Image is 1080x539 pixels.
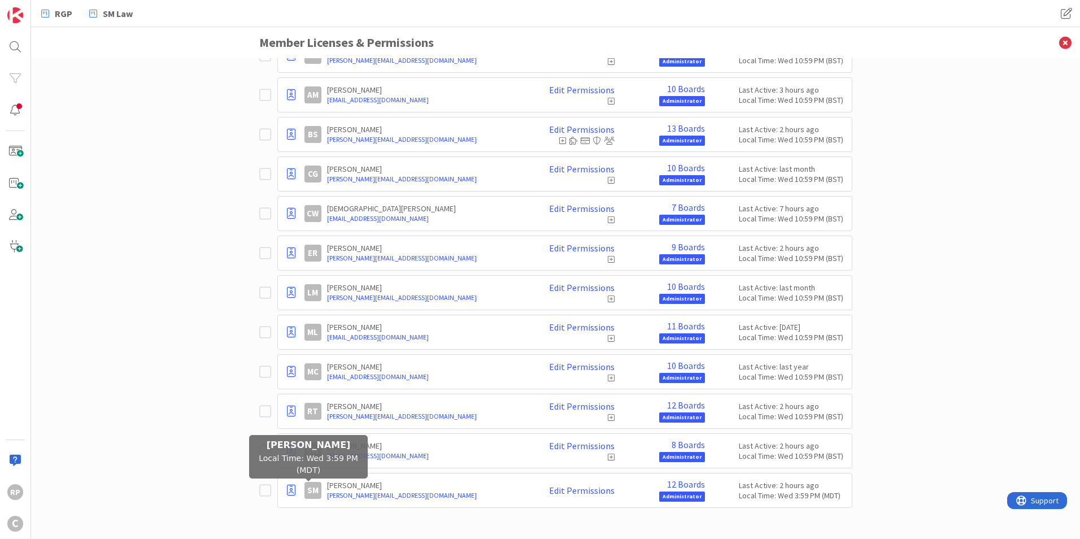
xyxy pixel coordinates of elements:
[739,451,846,461] div: Local Time: Wed 10:59 PM (BST)
[659,254,705,264] span: Administrator
[549,322,615,332] a: Edit Permissions
[739,134,846,145] div: Local Time: Wed 10:59 PM (BST)
[739,362,846,372] div: Last Active: last year
[327,243,524,253] p: [PERSON_NAME]
[249,435,368,479] div: Local Time: Wed 3:59 PM (MDT)
[549,85,615,95] a: Edit Permissions
[667,163,705,173] a: 10 Boards
[327,411,524,421] a: [PERSON_NAME][EMAIL_ADDRESS][DOMAIN_NAME]
[549,203,615,214] a: Edit Permissions
[659,294,705,304] span: Administrator
[7,484,23,500] div: RP
[304,482,321,499] div: SM
[304,324,321,341] div: ML
[327,480,524,490] p: [PERSON_NAME]
[739,372,846,382] div: Local Time: Wed 10:59 PM (BST)
[659,373,705,383] span: Administrator
[672,242,705,252] a: 9 Boards
[24,2,51,15] span: Support
[327,362,524,372] p: [PERSON_NAME]
[549,401,615,411] a: Edit Permissions
[659,56,705,67] span: Administrator
[304,86,321,103] div: AM
[327,55,524,66] a: [PERSON_NAME][EMAIL_ADDRESS][DOMAIN_NAME]
[739,174,846,184] div: Local Time: Wed 10:59 PM (BST)
[739,282,846,293] div: Last Active: last month
[667,123,705,133] a: 13 Boards
[659,412,705,423] span: Administrator
[7,7,23,23] img: Visit kanbanzone.com
[739,322,846,332] div: Last Active: [DATE]
[667,84,705,94] a: 10 Boards
[739,85,846,95] div: Last Active: 3 hours ago
[667,281,705,292] a: 10 Boards
[659,136,705,146] span: Administrator
[667,400,705,410] a: 12 Boards
[549,164,615,174] a: Edit Permissions
[327,174,524,184] a: [PERSON_NAME][EMAIL_ADDRESS][DOMAIN_NAME]
[327,401,524,411] p: [PERSON_NAME]
[55,7,72,20] span: RGP
[659,452,705,462] span: Administrator
[549,441,615,451] a: Edit Permissions
[327,322,524,332] p: [PERSON_NAME]
[739,441,846,451] div: Last Active: 2 hours ago
[739,480,846,490] div: Last Active: 2 hours ago
[327,332,524,342] a: [EMAIL_ADDRESS][DOMAIN_NAME]
[739,124,846,134] div: Last Active: 2 hours ago
[254,440,363,450] h5: [PERSON_NAME]
[327,203,524,214] p: [DEMOGRAPHIC_DATA][PERSON_NAME]
[549,362,615,372] a: Edit Permissions
[739,490,846,501] div: Local Time: Wed 3:59 PM (MDT)
[739,203,846,214] div: Last Active: 7 hours ago
[304,403,321,420] div: RT
[103,7,133,20] span: SM Law
[327,134,524,145] a: [PERSON_NAME][EMAIL_ADDRESS][DOMAIN_NAME]
[304,166,321,182] div: CG
[739,332,846,342] div: Local Time: Wed 10:59 PM (BST)
[327,282,524,293] p: [PERSON_NAME]
[34,3,79,24] a: RGP
[739,214,846,224] div: Local Time: Wed 10:59 PM (BST)
[739,95,846,105] div: Local Time: Wed 10:59 PM (BST)
[259,27,852,58] h3: Member Licenses & Permissions
[304,245,321,262] div: ER
[327,214,524,224] a: [EMAIL_ADDRESS][DOMAIN_NAME]
[739,293,846,303] div: Local Time: Wed 10:59 PM (BST)
[327,164,524,174] p: [PERSON_NAME]
[672,440,705,450] a: 8 Boards
[327,293,524,303] a: [PERSON_NAME][EMAIL_ADDRESS][DOMAIN_NAME]
[667,479,705,489] a: 12 Boards
[659,215,705,225] span: Administrator
[327,95,524,105] a: [EMAIL_ADDRESS][DOMAIN_NAME]
[739,55,846,66] div: Local Time: Wed 10:59 PM (BST)
[327,124,524,134] p: [PERSON_NAME]
[659,333,705,344] span: Administrator
[739,411,846,421] div: Local Time: Wed 10:59 PM (BST)
[304,205,321,222] div: CW
[327,372,524,382] a: [EMAIL_ADDRESS][DOMAIN_NAME]
[549,485,615,495] a: Edit Permissions
[667,360,705,371] a: 10 Boards
[549,124,615,134] a: Edit Permissions
[327,441,524,451] p: [PERSON_NAME]
[304,363,321,380] div: MC
[549,282,615,293] a: Edit Permissions
[327,253,524,263] a: [PERSON_NAME][EMAIL_ADDRESS][DOMAIN_NAME]
[739,243,846,253] div: Last Active: 2 hours ago
[739,164,846,174] div: Last Active: last month
[304,126,321,143] div: BS
[327,451,524,461] a: [EMAIL_ADDRESS][DOMAIN_NAME]
[667,321,705,331] a: 11 Boards
[327,85,524,95] p: [PERSON_NAME]
[304,284,321,301] div: LM
[7,516,23,532] div: C
[327,490,524,501] a: [PERSON_NAME][EMAIL_ADDRESS][DOMAIN_NAME]
[739,401,846,411] div: Last Active: 2 hours ago
[659,175,705,185] span: Administrator
[549,243,615,253] a: Edit Permissions
[672,202,705,212] a: 7 Boards
[659,492,705,502] span: Administrator
[82,3,140,24] a: SM Law
[739,253,846,263] div: Local Time: Wed 10:59 PM (BST)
